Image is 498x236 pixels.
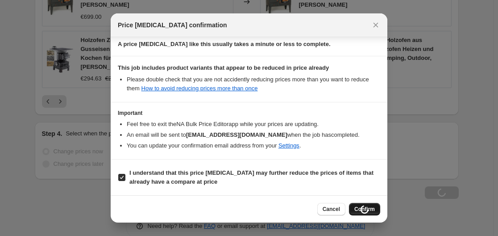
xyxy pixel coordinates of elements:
a: Settings [278,142,299,149]
h3: Important [118,110,380,117]
b: This job includes product variants that appear to be reduced in price already [118,64,329,71]
b: I understand that this price [MEDICAL_DATA] may further reduce the prices of items that already h... [129,169,373,185]
b: A price [MEDICAL_DATA] like this usually takes a minute or less to complete. [118,41,331,47]
b: [EMAIL_ADDRESS][DOMAIN_NAME] [186,131,287,138]
span: Cancel [323,206,340,213]
li: Please double check that you are not accidently reducing prices more than you want to reduce them [127,75,380,93]
span: Price [MEDICAL_DATA] confirmation [118,21,227,29]
button: Close [369,19,382,31]
button: Cancel [317,203,345,215]
a: How to avoid reducing prices more than once [141,85,258,92]
li: Feel free to exit the NA Bulk Price Editor app while your prices are updating. [127,120,380,129]
li: You can update your confirmation email address from your . [127,141,380,150]
li: An email will be sent to when the job has completed . [127,131,380,139]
